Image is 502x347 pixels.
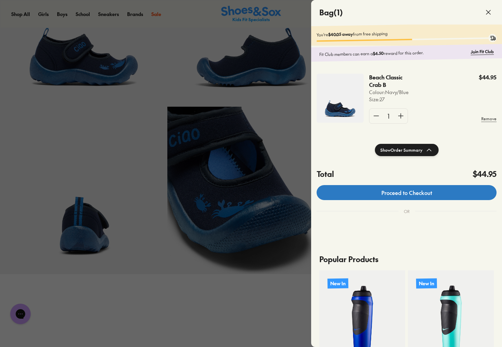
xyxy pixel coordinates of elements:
[369,96,421,103] p: Size : 27
[319,7,343,18] h4: Bag ( 1 )
[375,144,439,156] button: ShowOrder Summary
[473,168,497,180] h4: $44.95
[369,74,411,89] p: Beach Classic Crab B
[369,89,421,96] p: Colour: Navy/Blue
[383,109,394,123] div: 1
[317,168,334,180] h4: Total
[479,74,497,81] p: $44.95
[317,228,497,246] iframe: PayPal-paypal
[373,50,384,56] b: $4.50
[3,2,24,23] button: Open gorgias live chat
[319,248,494,270] p: Popular Products
[317,185,497,200] a: Proceed to Checkout
[471,48,494,55] a: Join Fit Club
[317,28,497,37] p: You're from free shipping
[319,49,468,58] p: Fit Club members can earn a reward for this order.
[416,278,437,288] p: New In
[398,203,415,220] div: OR
[328,278,348,288] p: New In
[328,31,353,37] b: $40.05 away
[317,74,364,123] img: 4-554472.jpg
